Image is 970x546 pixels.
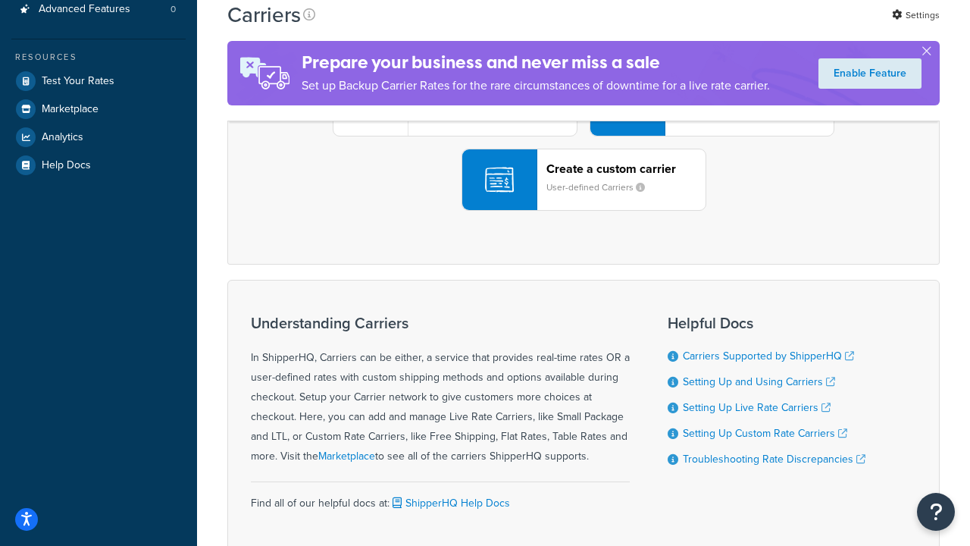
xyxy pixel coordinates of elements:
a: Troubleshooting Rate Discrepancies [683,451,865,467]
div: Resources [11,51,186,64]
a: Carriers Supported by ShipperHQ [683,348,854,364]
span: Test Your Rates [42,75,114,88]
header: Create a custom carrier [546,162,706,176]
a: Marketplace [318,448,375,464]
a: Settings [892,5,940,26]
span: Marketplace [42,103,99,116]
span: 0 [171,3,176,16]
a: Setting Up and Using Carriers [683,374,835,390]
span: Advanced Features [39,3,130,16]
button: Open Resource Center [917,493,955,531]
div: Find all of our helpful docs at: [251,482,630,513]
h3: Helpful Docs [668,315,865,331]
span: Analytics [42,131,83,144]
a: Setting Up Custom Rate Carriers [683,425,847,441]
div: In ShipperHQ, Carriers can be either, a service that provides real-time rates OR a user-defined r... [251,315,630,466]
small: User-defined Carriers [546,180,657,194]
a: Analytics [11,124,186,151]
a: Marketplace [11,96,186,123]
a: Setting Up Live Rate Carriers [683,400,831,416]
h3: Understanding Carriers [251,315,630,331]
img: icon-carrier-custom-c93b8a24.svg [485,165,514,194]
a: Test Your Rates [11,67,186,95]
p: Set up Backup Carrier Rates for the rare circumstances of downtime for a live rate carrier. [302,75,770,96]
a: ShipperHQ Help Docs [390,495,510,511]
button: Create a custom carrierUser-defined Carriers [462,149,706,211]
a: Help Docs [11,152,186,179]
a: Enable Feature [818,58,921,89]
h4: Prepare your business and never miss a sale [302,50,770,75]
img: ad-rules-rateshop-fe6ec290ccb7230408bd80ed9643f0289d75e0ffd9eb532fc0e269fcd187b520.png [227,41,302,105]
span: Help Docs [42,159,91,172]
